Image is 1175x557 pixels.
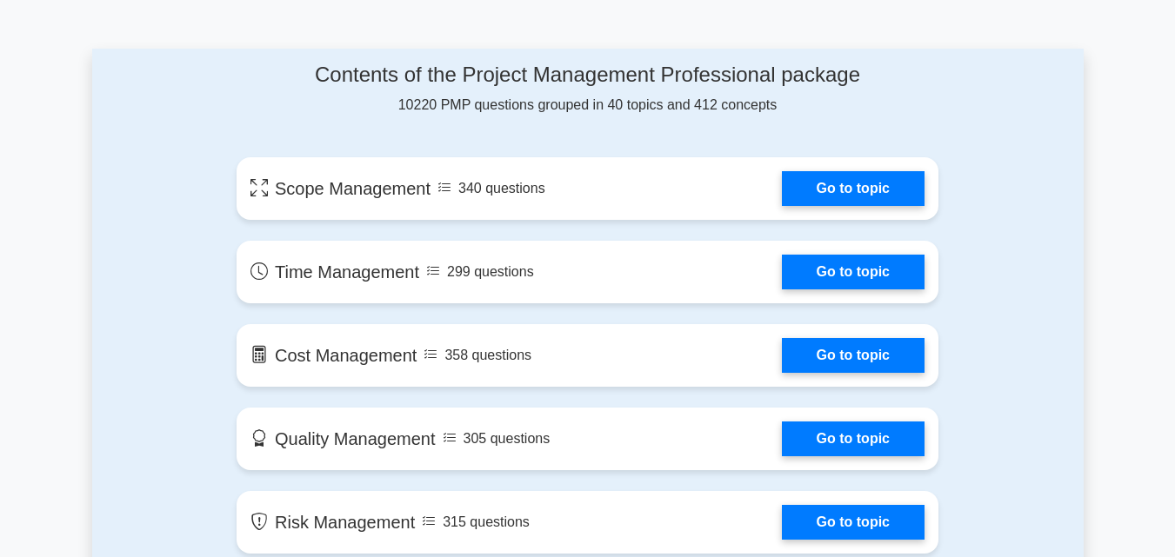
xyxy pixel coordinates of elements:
[237,63,938,116] div: 10220 PMP questions grouped in 40 topics and 412 concepts
[782,338,925,373] a: Go to topic
[782,171,925,206] a: Go to topic
[237,63,938,88] h4: Contents of the Project Management Professional package
[782,255,925,289] a: Go to topic
[782,505,925,540] a: Go to topic
[782,421,925,456] a: Go to topic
